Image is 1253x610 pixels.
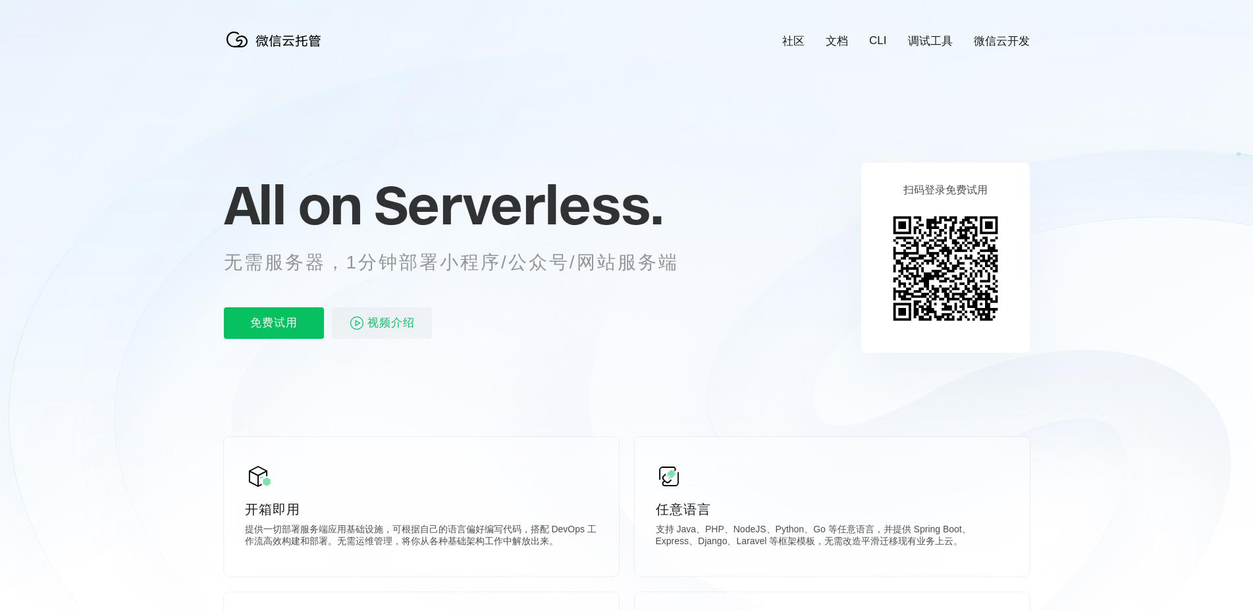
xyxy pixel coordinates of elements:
[826,34,848,49] a: 文档
[656,500,1009,519] p: 任意语言
[908,34,953,49] a: 调试工具
[349,315,365,331] img: video_play.svg
[656,524,1009,550] p: 支持 Java、PHP、NodeJS、Python、Go 等任意语言，并提供 Spring Boot、Express、Django、Laravel 等框架模板，无需改造平滑迁移现有业务上云。
[224,26,329,53] img: 微信云托管
[903,184,988,197] p: 扫码登录免费试用
[974,34,1030,49] a: 微信云开发
[367,307,415,339] span: 视频介绍
[782,34,805,49] a: 社区
[224,43,329,55] a: 微信云托管
[224,307,324,339] p: 免费试用
[245,524,598,550] p: 提供一切部署服务端应用基础设施，可根据自己的语言偏好编写代码，搭配 DevOps 工作流高效构建和部署。无需运维管理，将你从各种基础架构工作中解放出来。
[224,172,361,238] span: All on
[374,172,663,238] span: Serverless.
[245,500,598,519] p: 开箱即用
[224,249,703,276] p: 无需服务器，1分钟部署小程序/公众号/网站服务端
[869,34,886,47] a: CLI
